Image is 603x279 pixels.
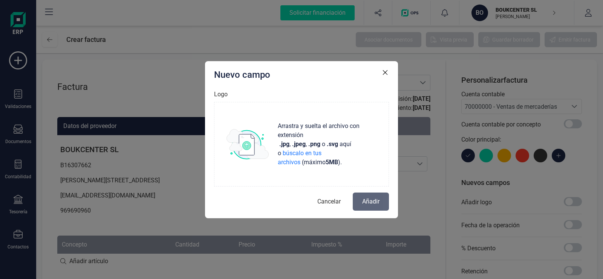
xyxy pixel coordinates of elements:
button: Cancelar [310,193,348,211]
strong: .jpeg [292,140,306,149]
span: búscalo en tus archivos [278,150,321,166]
p: aquí o (máximo ) . [275,122,376,167]
strong: .svg [327,140,338,148]
strong: 5 MB [326,159,338,166]
strong: .png [308,140,320,149]
span: , [278,140,291,149]
strong: .jpg [279,140,289,149]
label: Logo [214,90,228,99]
p: Nuevo campo [214,69,270,81]
img: subir_archivo [227,129,269,159]
span: Cancelar [317,197,341,206]
button: Añadir [353,193,389,211]
span: Arrastra y suelta el archivo con extensión [278,122,373,140]
span: Añadir [362,197,380,206]
span: o [320,140,327,148]
span: , [291,140,307,149]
